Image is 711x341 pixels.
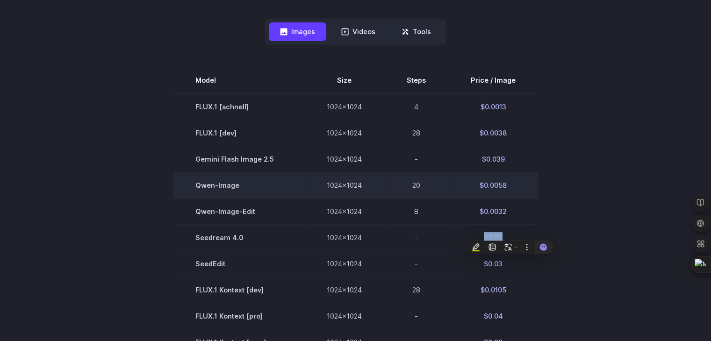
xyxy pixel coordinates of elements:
td: - [384,224,448,250]
button: Videos [330,22,387,41]
td: 1024x1024 [304,146,384,172]
td: 28 [384,277,448,303]
td: - [384,250,448,277]
td: 8 [384,198,448,224]
td: 1024x1024 [304,93,384,120]
td: 20 [384,172,448,198]
td: 1024x1024 [304,250,384,277]
td: 28 [384,120,448,146]
td: Seedream 4.0 [173,224,304,250]
td: 4 [384,93,448,120]
td: $0.039 [448,146,538,172]
td: $0.0105 [448,277,538,303]
button: Tools [390,22,442,41]
td: 1024x1024 [304,224,384,250]
td: $0.04 [448,303,538,329]
td: - [384,146,448,172]
td: Qwen-Image [173,172,304,198]
td: $0.0038 [448,120,538,146]
span: Gemini Flash Image 2.5 [195,154,282,164]
td: 1024x1024 [304,120,384,146]
td: FLUX.1 Kontext [pro] [173,303,304,329]
th: Price / Image [448,67,538,93]
th: Steps [384,67,448,93]
td: 1024x1024 [304,303,384,329]
td: $0.0058 [448,172,538,198]
td: Qwen-Image-Edit [173,198,304,224]
button: Images [269,22,326,41]
td: $0.0032 [448,198,538,224]
td: $0.03 [448,224,538,250]
td: $0.0013 [448,93,538,120]
th: Model [173,67,304,93]
td: - [384,303,448,329]
td: 1024x1024 [304,198,384,224]
td: FLUX.1 [dev] [173,120,304,146]
td: FLUX.1 Kontext [dev] [173,277,304,303]
td: 1024x1024 [304,277,384,303]
th: Size [304,67,384,93]
td: $0.03 [448,250,538,277]
td: FLUX.1 [schnell] [173,93,304,120]
td: SeedEdit [173,250,304,277]
td: 1024x1024 [304,172,384,198]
